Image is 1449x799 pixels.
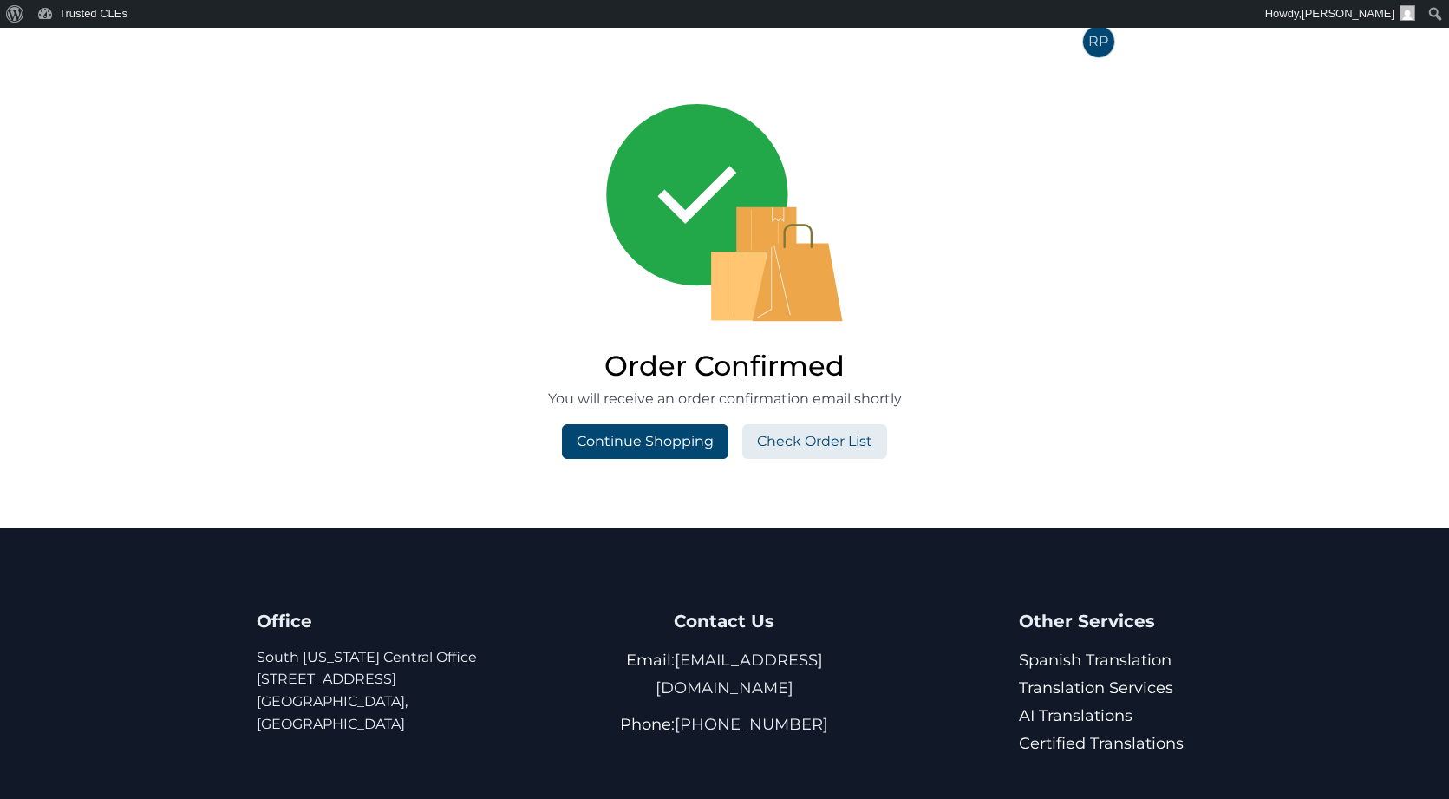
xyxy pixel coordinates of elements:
[675,715,828,734] a: [PHONE_NUMBER]
[816,29,875,54] a: Faculty
[1019,606,1192,636] h4: Other Services
[656,651,823,697] a: [EMAIL_ADDRESS][DOMAIN_NAME]
[569,29,621,54] a: Home
[583,711,866,738] p: Phone:
[1019,734,1184,753] a: Certified Translations
[548,388,902,410] p: You will receive an order confirmation email shortly
[1019,651,1172,670] a: Spanish Translation
[601,97,849,330] img: order confirmed
[196,29,403,55] img: Trusted CLEs
[257,606,540,636] h4: Office
[583,606,866,636] h4: Contact Us
[742,424,887,459] a: Check Order List
[1019,678,1173,697] a: Translation Services
[1083,26,1114,57] span: RP
[1019,706,1132,725] a: AI Translations
[548,344,902,388] h2: Order Confirmed
[737,29,790,54] a: States
[257,649,477,732] a: South [US_STATE] Central Office[STREET_ADDRESS][GEOGRAPHIC_DATA], [GEOGRAPHIC_DATA]
[562,424,728,459] a: Continue Shopping
[1120,29,1254,53] span: [PERSON_NAME]
[583,646,866,702] p: Email:
[647,29,711,54] a: Courses
[1302,7,1394,20] span: [PERSON_NAME]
